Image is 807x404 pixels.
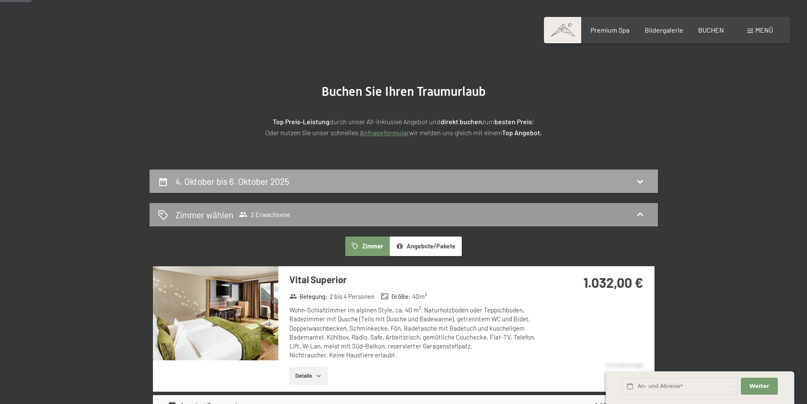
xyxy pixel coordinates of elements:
p: durch unser All-inklusive Angebot und zum ! Oder nutzen Sie unser schnelles wir melden uns gleich... [192,116,616,138]
span: 2 Erwachsene [239,210,290,219]
div: Wohn-Schlafzimmer im alpinen Style, ca. 40 m², Naturholzboden oder Teppichboden, Badezimmer mit D... [289,306,541,360]
a: Bildergalerie [645,26,683,34]
strong: Top Angebot. [502,128,542,137]
span: Menü [755,26,773,34]
img: mss_renderimg.php [153,266,278,360]
button: Zimmer [345,237,389,256]
a: BUCHEN [698,26,724,34]
span: 2 bis 4 Personen [330,292,374,301]
strong: 1.032,00 € [583,274,643,290]
strong: besten Preis [494,117,532,125]
span: Buchen Sie Ihren Traumurlaub [322,84,486,99]
h3: Vital Superior [289,273,541,286]
span: Weiter [749,382,769,390]
button: Angebote/Pakete [390,237,462,256]
span: 40 m² [412,292,427,301]
strong: direkt buchen [441,117,482,125]
span: Schnellanfrage [606,362,643,368]
strong: Belegung : [289,292,328,301]
a: Premium Spa [591,26,630,34]
strong: Top Preis-Leistung [273,117,330,125]
button: Details [289,367,328,385]
strong: Größe : [381,292,410,301]
h2: 4. Oktober bis 6. Oktober 2025 [175,176,289,187]
h2: Zimmer wählen [175,209,233,221]
button: Weiter [741,378,777,395]
a: Anfrageformular [360,128,409,137]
